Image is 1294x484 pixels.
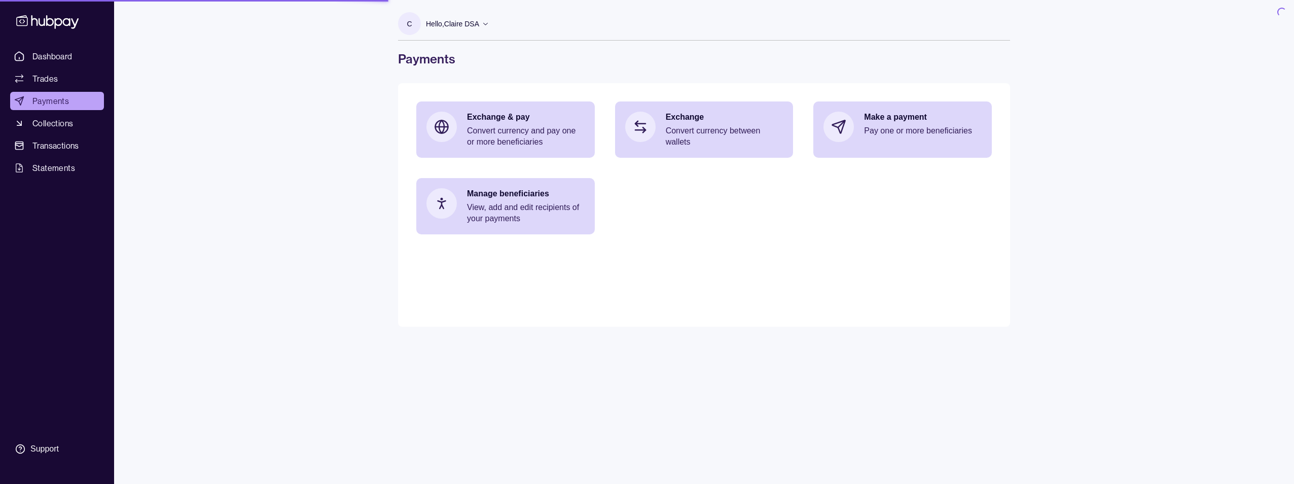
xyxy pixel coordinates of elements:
span: Collections [32,117,73,129]
a: Transactions [10,136,104,155]
span: Statements [32,162,75,174]
p: Convert currency and pay one or more beneficiaries [467,125,585,148]
a: ExchangeConvert currency between wallets [615,101,794,158]
span: Dashboard [32,50,73,62]
a: Manage beneficiariesView, add and edit recipients of your payments [416,178,595,234]
a: Support [10,438,104,460]
a: Payments [10,92,104,110]
a: Statements [10,159,104,177]
a: Dashboard [10,47,104,65]
p: Manage beneficiaries [467,188,585,199]
span: Payments [32,95,69,107]
p: Make a payment [864,112,982,123]
p: Exchange & pay [467,112,585,123]
p: View, add and edit recipients of your payments [467,202,585,224]
a: Trades [10,70,104,88]
div: Support [30,443,59,455]
span: Trades [32,73,58,85]
h1: Payments [398,51,1010,67]
p: Convert currency between wallets [666,125,783,148]
p: Pay one or more beneficiaries [864,125,982,136]
p: Exchange [666,112,783,123]
a: Make a paymentPay one or more beneficiaries [813,101,992,152]
span: Transactions [32,140,79,152]
a: Collections [10,114,104,132]
p: C [407,18,412,29]
p: Hello, Claire DSA [426,18,479,29]
a: Exchange & payConvert currency and pay one or more beneficiaries [416,101,595,158]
